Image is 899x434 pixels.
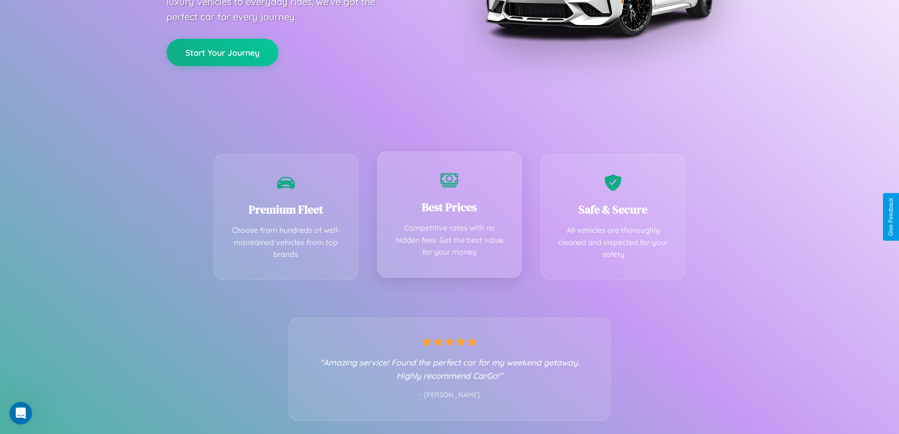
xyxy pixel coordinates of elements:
h3: Best Prices [392,199,507,215]
iframe: Intercom live chat [9,402,32,425]
h3: Premium Fleet [228,202,344,217]
p: Choose from hundreds of well-maintained vehicles from top brands [228,224,344,261]
p: Competitive rates with no hidden fees. Get the best value for your money [392,222,507,258]
button: Start Your Journey [167,39,278,66]
p: "Amazing service! Found the perfect car for my weekend getaway. Highly recommend CarGo!" [308,356,591,382]
p: All vehicles are thoroughly cleaned and inspected for your safety [555,224,671,261]
p: - [PERSON_NAME] [308,389,591,401]
h3: Safe & Secure [555,202,671,217]
div: Give Feedback [888,198,894,236]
